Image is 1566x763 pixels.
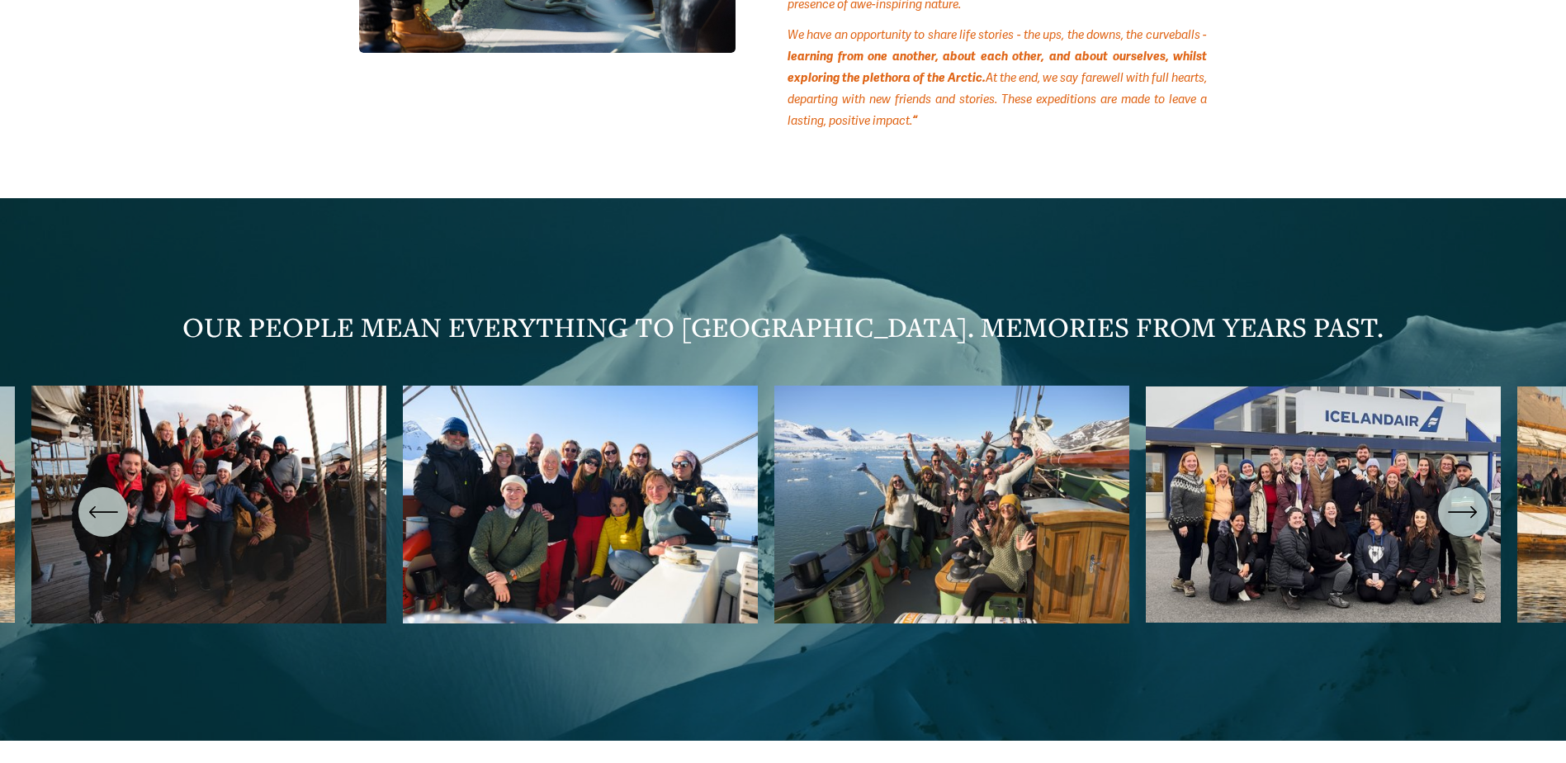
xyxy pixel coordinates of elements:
p: OUR PEOPLE MEAN EVERYTHING TO [GEOGRAPHIC_DATA]. MEMORIES FROM YEARS PAST. [31,301,1535,353]
button: Previous [78,487,128,537]
em: At the end, we say farewell with full hearts, departing with new friends and stories. [788,71,1207,107]
em: learning from one another, about each other, and about ourselves, whilst exploring the plethora o... [788,49,1207,85]
em: We have an opportunity to share life stories - the ups, the downs, the curveballs - [788,28,1207,42]
em: “ [912,113,917,128]
button: Next [1438,487,1488,537]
